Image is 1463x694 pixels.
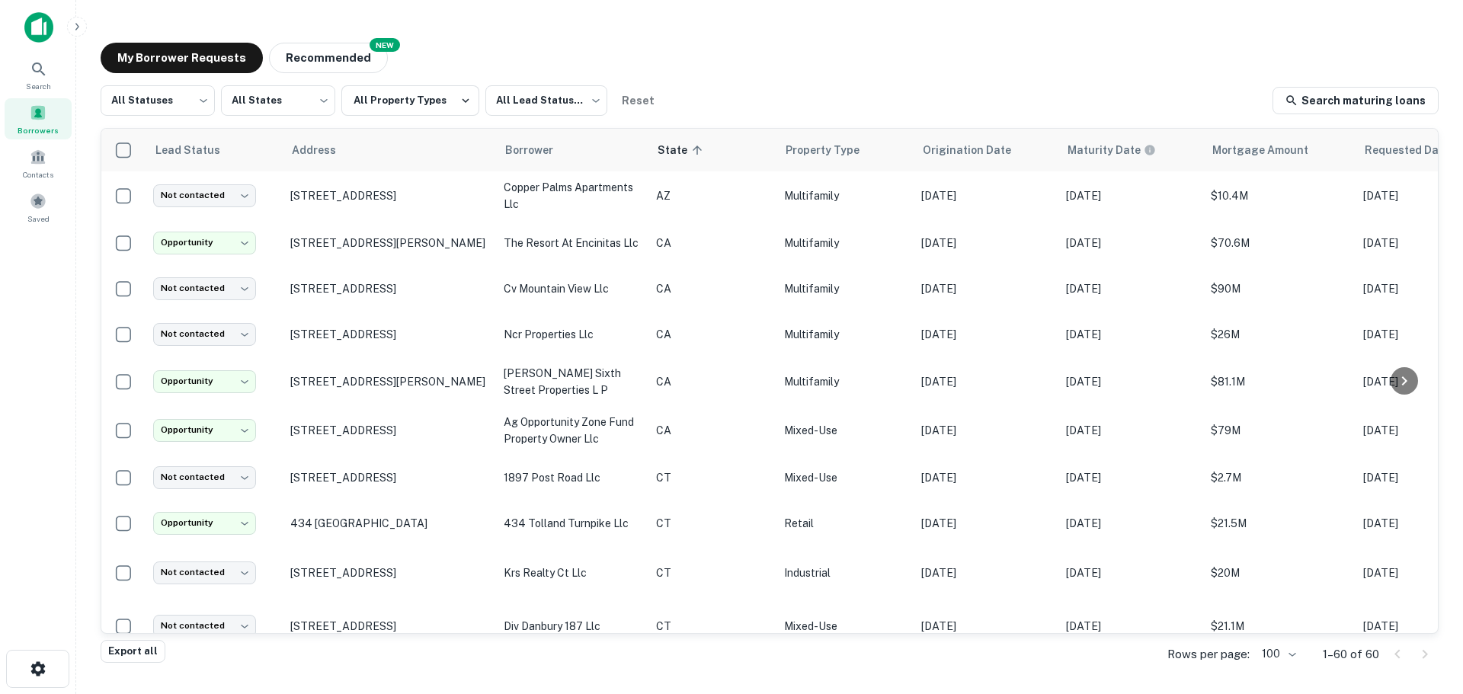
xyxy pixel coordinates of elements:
span: Maturity dates displayed may be estimated. Please contact the lender for the most accurate maturi... [1068,142,1176,158]
p: [STREET_ADDRESS] [290,282,488,296]
span: Saved [27,213,50,225]
p: [STREET_ADDRESS][PERSON_NAME] [290,236,488,250]
span: Lead Status [155,141,240,159]
p: CT [656,515,769,532]
p: ncr properties llc [504,326,641,343]
p: Mixed-Use [784,618,906,635]
button: All Property Types [341,85,479,116]
p: CA [656,422,769,439]
div: Not contacted [153,277,256,299]
p: [DATE] [1066,422,1196,439]
p: [STREET_ADDRESS] [290,328,488,341]
div: All Lead Statuses [485,81,607,120]
p: [STREET_ADDRESS] [290,566,488,580]
p: [STREET_ADDRESS] [290,424,488,437]
p: CA [656,373,769,390]
p: [STREET_ADDRESS] [290,619,488,633]
p: [DATE] [1066,469,1196,486]
p: [DATE] [921,422,1051,439]
div: Maturity dates displayed may be estimated. Please contact the lender for the most accurate maturi... [1068,142,1156,158]
p: [DATE] [1066,326,1196,343]
p: [STREET_ADDRESS][PERSON_NAME] [290,375,488,389]
div: Opportunity [153,370,256,392]
p: the resort at encinitas llc [504,235,641,251]
div: All States [221,81,335,120]
p: Multifamily [784,326,906,343]
p: 434 [GEOGRAPHIC_DATA] [290,517,488,530]
a: Contacts [5,142,72,184]
th: Origination Date [914,129,1058,171]
p: copper palms apartments llc [504,179,641,213]
p: CA [656,235,769,251]
p: cv mountain view llc [504,280,641,297]
div: Opportunity [153,512,256,534]
p: $21.1M [1211,618,1348,635]
div: NEW [370,38,400,52]
span: Borrowers [18,124,59,136]
span: Contacts [23,168,53,181]
a: Search [5,54,72,95]
div: Saved [5,187,72,228]
div: Not contacted [153,184,256,206]
p: 1897 post road llc [504,469,641,486]
iframe: Chat Widget [1387,572,1463,645]
p: $70.6M [1211,235,1348,251]
p: [DATE] [1066,564,1196,581]
p: Multifamily [784,373,906,390]
p: ag opportunity zone fund property owner llc [504,414,641,447]
p: [DATE] [921,280,1051,297]
div: Opportunity [153,419,256,441]
span: Address [292,141,356,159]
th: Address [283,129,496,171]
p: $90M [1211,280,1348,297]
p: $79M [1211,422,1348,439]
p: $26M [1211,326,1348,343]
span: Mortgage Amount [1212,141,1328,159]
p: [STREET_ADDRESS] [290,189,488,203]
p: $2.7M [1211,469,1348,486]
p: 1–60 of 60 [1323,645,1379,664]
img: capitalize-icon.png [24,12,53,43]
div: Not contacted [153,615,256,637]
th: Maturity dates displayed may be estimated. Please contact the lender for the most accurate maturi... [1058,129,1203,171]
p: Multifamily [784,235,906,251]
p: div danbury 187 llc [504,618,641,635]
a: Borrowers [5,98,72,139]
p: CA [656,326,769,343]
p: krs realty ct llc [504,564,641,581]
div: 100 [1256,643,1298,665]
p: CT [656,564,769,581]
p: Retail [784,515,906,532]
div: Opportunity [153,232,256,254]
span: Property Type [786,141,879,159]
a: Search maturing loans [1273,87,1439,114]
div: Not contacted [153,466,256,488]
p: $21.5M [1211,515,1348,532]
p: [DATE] [1066,235,1196,251]
p: [DATE] [921,515,1051,532]
p: $81.1M [1211,373,1348,390]
p: $10.4M [1211,187,1348,204]
p: CA [656,280,769,297]
th: State [648,129,776,171]
p: [DATE] [1066,618,1196,635]
button: Reset [613,85,662,116]
p: [DATE] [921,187,1051,204]
p: [DATE] [921,235,1051,251]
div: All Statuses [101,81,215,120]
p: Rows per page: [1167,645,1250,664]
th: Borrower [496,129,648,171]
p: Multifamily [784,187,906,204]
p: [DATE] [1066,515,1196,532]
div: Not contacted [153,323,256,345]
p: [DATE] [921,469,1051,486]
span: Origination Date [923,141,1031,159]
p: Mixed-Use [784,469,906,486]
p: [DATE] [921,373,1051,390]
p: Mixed-Use [784,422,906,439]
p: [DATE] [921,564,1051,581]
th: Mortgage Amount [1203,129,1356,171]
